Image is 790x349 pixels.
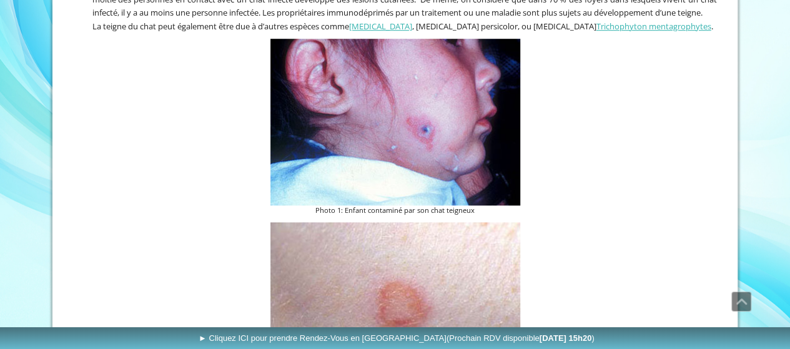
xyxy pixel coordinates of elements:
[732,292,751,311] span: Défiler vers le haut
[596,21,711,32] a: Trichophyton mentagrophytes
[349,21,412,32] a: [MEDICAL_DATA]
[270,205,520,216] figcaption: Photo 1: Enfant contaminé par son chat teigneux
[92,21,713,32] span: La teigne du chat peut également être due à d’autres espèces comme , [MEDICAL_DATA] persicolor, o...
[731,292,751,312] a: Défiler vers le haut
[199,333,595,343] span: ► Cliquez ICI pour prendre Rendez-Vous en [GEOGRAPHIC_DATA]
[270,39,520,205] img: Photo 1: Enfant contaminé par son chat teigneux
[447,333,595,343] span: (Prochain RDV disponible )
[540,333,592,343] b: [DATE] 15h20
